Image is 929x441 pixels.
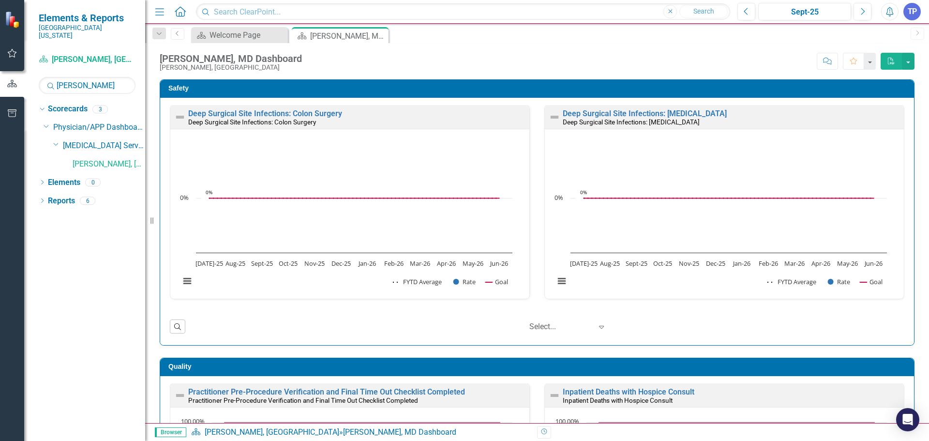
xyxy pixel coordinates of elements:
text: Aug-25 [600,259,620,268]
text: 0% [580,189,587,196]
span: Elements & Reports [39,12,135,24]
text: Feb-26 [384,259,404,268]
img: Not Defined [174,111,186,123]
button: Show Goal [860,277,883,286]
a: Deep Surgical Site Infections: Colon Surgery [188,109,342,118]
text: Oct-25 [279,259,298,268]
span: Browser [155,427,186,437]
g: Rate, series 2 of 3. Bar series with 12 bars. [202,144,500,198]
button: Show FYTD Average [767,277,817,286]
a: Elements [48,177,80,188]
g: Goal, series 3 of 3. Line with 12 data points. [208,196,501,200]
text: 0% [206,189,212,196]
text: Aug-25 [225,259,245,268]
button: Show Goal [485,277,508,286]
div: [PERSON_NAME], MD Dashboard [310,30,386,42]
text: 100.00% [181,417,205,426]
text: Jun-26 [864,259,883,268]
h3: Quality [168,363,909,370]
text: Apr-26 [811,259,830,268]
div: » [191,427,530,438]
a: [PERSON_NAME], [GEOGRAPHIC_DATA] [205,427,339,437]
text: Dec-25 [331,259,351,268]
h3: Safety [168,85,909,92]
div: [PERSON_NAME], MD Dashboard [343,427,456,437]
a: Practitioner Pre-Procedure Verification and Final Time Out Checklist Completed [188,387,465,396]
text: May-26 [837,259,858,268]
text: Nov-25 [304,259,325,268]
text: 0% [554,193,563,202]
text: May-26 [463,259,483,268]
text: Jun-26 [489,259,508,268]
div: Chart. Highcharts interactive chart. [175,139,524,296]
div: Welcome Page [210,29,285,41]
text: Mar-26 [784,259,805,268]
small: [GEOGRAPHIC_DATA][US_STATE] [39,24,135,40]
g: Goal, series 3 of 3. Line with 12 data points. [223,420,502,424]
div: 0 [85,178,101,186]
small: Deep Surgical Site Infections: [MEDICAL_DATA] [563,118,700,126]
img: Not Defined [549,111,560,123]
a: [MEDICAL_DATA] Services [63,140,145,152]
text: Sept-25 [251,259,273,268]
text: [DATE]-25 [195,259,223,268]
a: [PERSON_NAME], [GEOGRAPHIC_DATA] [39,54,135,65]
div: [PERSON_NAME], MD Dashboard [160,53,302,64]
text: Nov-25 [679,259,699,268]
a: Welcome Page [194,29,285,41]
text: [DATE]-25 [570,259,598,268]
text: Sept-25 [626,259,647,268]
svg: Interactive chart [550,139,892,296]
button: Show Rate [453,277,476,286]
small: Practitioner Pre-Procedure Verification and Final Time Out Checklist Completed [188,396,418,404]
div: Chart. Highcharts interactive chart. [550,139,899,296]
a: Reports [48,196,75,207]
text: Jan-26 [358,259,376,268]
input: Search Below... [39,77,135,94]
text: Oct-25 [653,259,672,268]
button: Show FYTD Average [393,277,443,286]
svg: Interactive chart [175,139,517,296]
small: Deep Surgical Site Infections: Colon Surgery [188,118,316,126]
span: Search [693,7,714,15]
div: Sept-25 [762,6,848,18]
text: Apr-26 [437,259,456,268]
a: Physician/APP Dashboards [53,122,145,133]
div: Open Intercom Messenger [896,408,919,431]
img: Not Defined [549,390,560,401]
button: Show Rate [828,277,850,286]
a: Scorecards [48,104,88,115]
text: Mar-26 [410,259,430,268]
button: TP [903,3,921,20]
text: 0% [180,193,189,202]
button: View chart menu, Chart [555,274,569,288]
g: Goal, series 3 of 3. Line with 12 data points. [597,420,877,424]
a: Inpatient Deaths with Hospice Consult [563,387,694,396]
button: View chart menu, Chart [180,274,194,288]
text: Feb-26 [759,259,778,268]
g: Rate, series 2 of 3. Bar series with 12 bars. [576,144,874,198]
button: Sept-25 [758,3,851,20]
button: Search [679,5,728,18]
img: Not Defined [174,390,186,401]
img: ClearPoint Strategy [4,10,23,29]
input: Search ClearPoint... [196,3,730,20]
a: Deep Surgical Site Infections: [MEDICAL_DATA] [563,109,727,118]
text: Dec-25 [706,259,725,268]
div: [PERSON_NAME], [GEOGRAPHIC_DATA] [160,64,302,71]
small: Inpatient Deaths with Hospice Consult [563,396,673,404]
text: Jan-26 [732,259,750,268]
g: Goal, series 3 of 3. Line with 12 data points. [582,196,876,200]
a: [PERSON_NAME], [GEOGRAPHIC_DATA] [73,159,145,170]
div: 6 [80,197,95,205]
div: 3 [92,105,108,113]
text: 100.00% [555,417,579,426]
